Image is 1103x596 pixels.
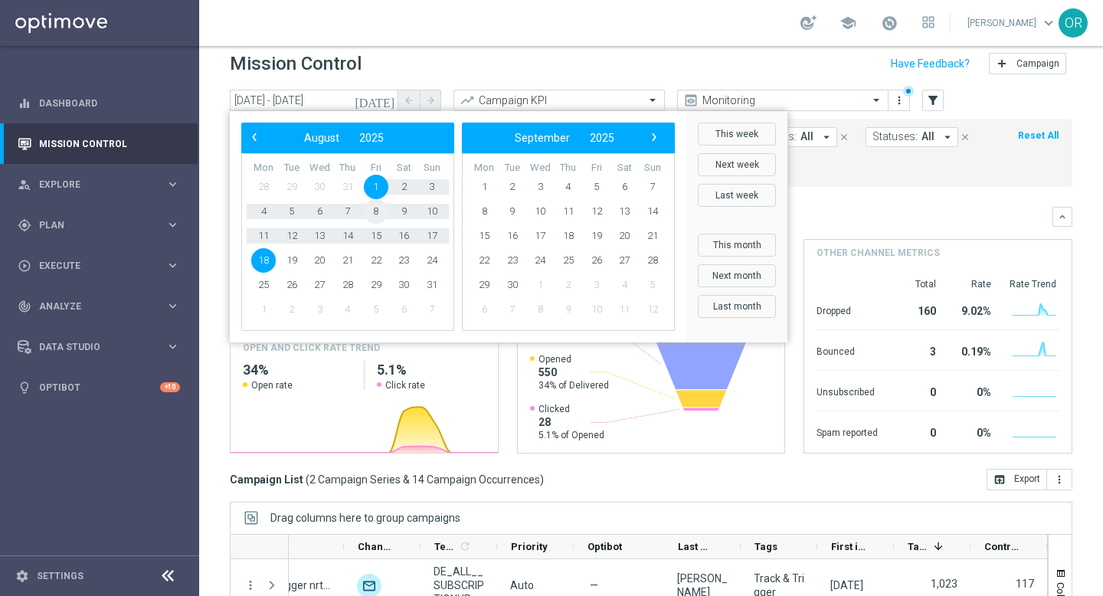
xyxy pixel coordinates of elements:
button: › [643,128,663,148]
span: 7 [500,297,525,322]
span: 11 [612,297,637,322]
span: 5 [364,297,388,322]
span: 18 [251,248,276,273]
span: 27 [612,248,637,273]
span: 5.1% of Opened [538,429,604,441]
th: weekday [638,162,666,175]
div: 0% [954,378,991,403]
div: 9.02% [954,297,991,322]
span: Open rate [251,379,293,391]
span: 13 [307,224,332,248]
span: › [644,127,664,147]
span: 7 [640,175,665,199]
div: Bounced [817,338,878,362]
span: ( [306,473,309,486]
i: open_in_browser [993,473,1006,486]
h2: 34% [243,361,352,379]
th: weekday [250,162,278,175]
span: 2 Campaign Series & 14 Campaign Occurrences [309,473,540,486]
i: close [960,132,970,142]
span: 23 [391,248,416,273]
span: 9 [556,297,581,322]
h1: Mission Control [230,53,362,75]
input: Select date range [230,90,398,111]
span: Data Studio [39,342,165,352]
span: 12 [584,199,609,224]
span: Opened [538,353,609,365]
i: arrow_forward [425,95,436,106]
span: 4 [556,175,581,199]
div: Dashboard [18,83,180,123]
span: 550 [538,365,609,379]
button: more_vert [244,578,257,592]
span: 10 [584,297,609,322]
span: 4 [335,297,360,322]
div: Unsubscribed [817,378,878,403]
i: play_circle_outline [18,259,31,273]
span: 9 [500,199,525,224]
span: 26 [584,248,609,273]
span: Execute [39,261,165,270]
a: Mission Control [39,123,180,164]
span: 16 [391,224,416,248]
i: equalizer [18,97,31,110]
a: Dashboard [39,83,180,123]
span: Optibot [588,541,622,552]
th: weekday [555,162,583,175]
span: 4 [251,199,276,224]
div: Mission Control [18,123,180,164]
div: 0 [896,419,936,444]
button: more_vert [1047,469,1072,490]
span: 22 [472,248,496,273]
span: 20 [612,224,637,248]
span: 7 [420,297,444,322]
span: 15 [364,224,388,248]
span: 4 [612,273,637,297]
div: gps_fixed Plan keyboard_arrow_right [17,219,181,231]
button: August [294,128,349,148]
div: Spam reported [817,419,878,444]
button: September [505,128,580,148]
button: ‹ [245,128,265,148]
button: open_in_browser Export [987,469,1047,490]
span: 25 [251,273,276,297]
span: 28 [538,415,604,429]
i: person_search [18,178,31,192]
button: close [958,129,972,146]
span: 17 [420,224,444,248]
button: Next week [698,153,776,176]
th: weekday [610,162,639,175]
span: September [515,132,570,144]
span: 12 [280,224,304,248]
span: Auto [510,579,534,591]
span: 6 [391,297,416,322]
button: filter_alt [922,90,944,111]
span: Last Modified By [678,541,715,552]
span: 6 [612,175,637,199]
span: 31 [420,273,444,297]
span: 8 [528,297,552,322]
span: 21 [335,248,360,273]
span: 2 [391,175,416,199]
span: August [304,132,339,144]
span: 29 [280,175,304,199]
span: 28 [251,175,276,199]
button: [DATE] [352,90,398,113]
div: 3 [896,338,936,362]
div: OR [1059,8,1088,38]
span: Drag columns here to group campaigns [270,512,460,524]
span: 30 [307,175,332,199]
span: 30 [391,273,416,297]
span: 12 [640,297,665,322]
span: 2025 [590,132,614,144]
span: 23 [500,248,525,273]
button: track_changes Analyze keyboard_arrow_right [17,300,181,313]
div: Row Groups [270,512,460,524]
button: This week [698,123,776,146]
bs-datepicker-navigation-view: ​ ​ ​ [245,128,443,148]
i: gps_fixed [18,218,31,232]
div: play_circle_outline Execute keyboard_arrow_right [17,260,181,272]
i: settings [15,569,29,583]
div: There are unsaved changes [903,86,914,97]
